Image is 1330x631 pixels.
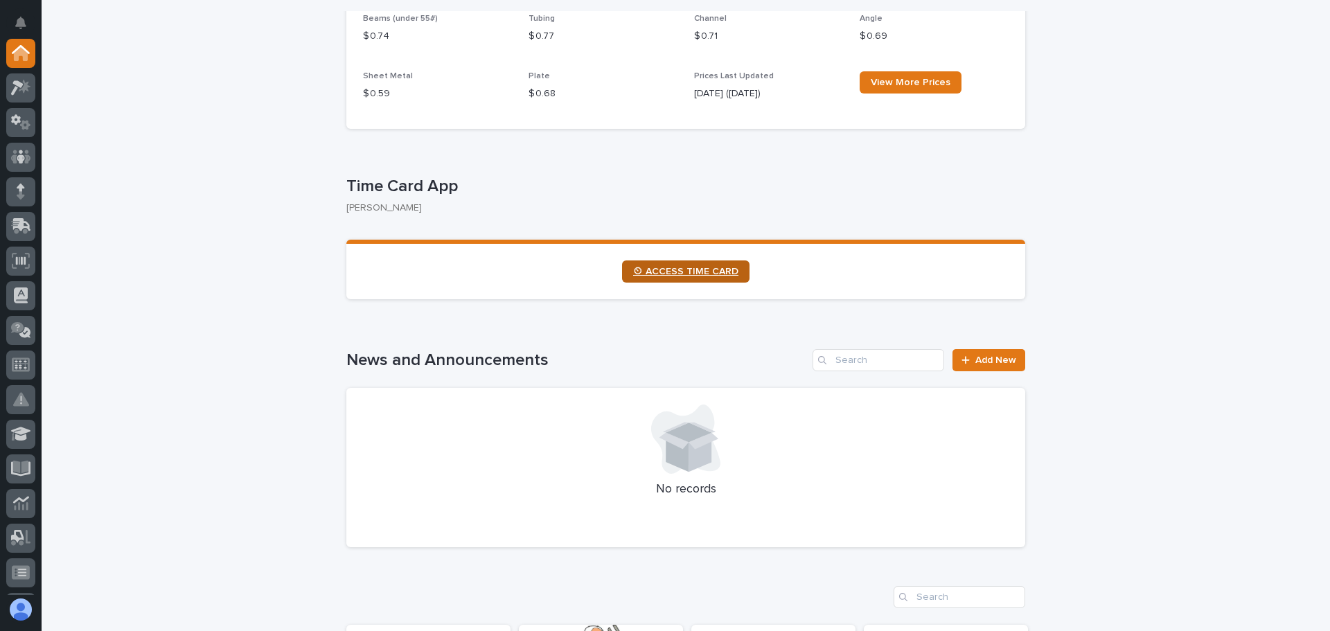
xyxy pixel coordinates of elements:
p: No records [363,482,1009,497]
h1: News and Announcements [346,350,807,371]
a: ⏲ ACCESS TIME CARD [622,260,750,283]
a: View More Prices [860,71,961,94]
button: Notifications [6,8,35,37]
span: Angle [860,15,883,23]
span: ⏲ ACCESS TIME CARD [633,267,738,276]
p: $ 0.68 [529,87,677,101]
span: Prices Last Updated [694,72,774,80]
p: $ 0.77 [529,29,677,44]
p: [PERSON_NAME] [346,202,1014,214]
span: Tubing [529,15,555,23]
button: users-avatar [6,595,35,624]
span: Sheet Metal [363,72,413,80]
input: Search [894,586,1025,608]
span: Add New [975,355,1016,365]
span: Channel [694,15,727,23]
p: $ 0.69 [860,29,1009,44]
div: Notifications [17,17,35,39]
input: Search [813,349,944,371]
p: Time Card App [346,177,1020,197]
span: Beams (under 55#) [363,15,438,23]
p: [DATE] ([DATE]) [694,87,843,101]
p: $ 0.74 [363,29,512,44]
span: Plate [529,72,550,80]
a: Add New [952,349,1025,371]
span: View More Prices [871,78,950,87]
p: $ 0.71 [694,29,843,44]
p: $ 0.59 [363,87,512,101]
